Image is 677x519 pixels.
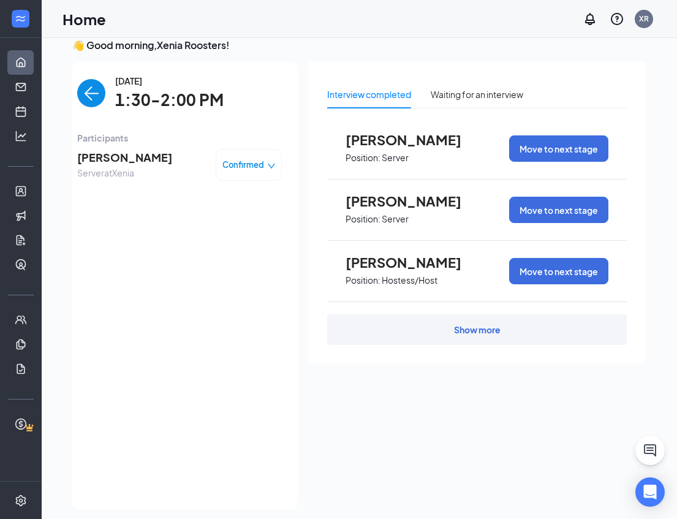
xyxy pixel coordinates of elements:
button: back-button [77,79,105,107]
p: Position: [346,275,380,286]
span: [PERSON_NAME] [346,132,480,148]
span: [DATE] [115,74,224,88]
svg: QuestionInfo [610,12,624,26]
svg: WorkstreamLogo [14,12,26,25]
div: XR [639,13,649,24]
button: Move to next stage [509,258,608,284]
h1: Home [62,9,106,29]
p: Position: [346,152,380,164]
svg: Settings [15,494,27,507]
button: Move to next stage [509,197,608,223]
svg: Notifications [583,12,597,26]
p: Position: [346,213,380,225]
h3: 👋 Good morning, Xenia Roosters ! [72,39,646,52]
p: Server [382,213,409,225]
span: [PERSON_NAME] [346,254,480,270]
svg: ChatActive [643,443,657,458]
span: Confirmed [222,159,264,171]
span: down [267,162,276,170]
span: [PERSON_NAME] [77,149,172,166]
span: 1:30-2:00 PM [115,88,224,113]
span: Server at Xenia [77,166,172,180]
div: Show more [454,324,501,336]
div: Interview completed [327,88,411,101]
div: Open Intercom Messenger [635,477,665,507]
span: Participants [77,131,282,145]
p: Server [382,152,409,164]
div: Waiting for an interview [431,88,523,101]
button: Move to next stage [509,135,608,162]
button: ChatActive [635,436,665,465]
svg: Analysis [15,130,27,142]
p: Hostess/Host [382,275,437,286]
span: [PERSON_NAME] [346,193,480,209]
